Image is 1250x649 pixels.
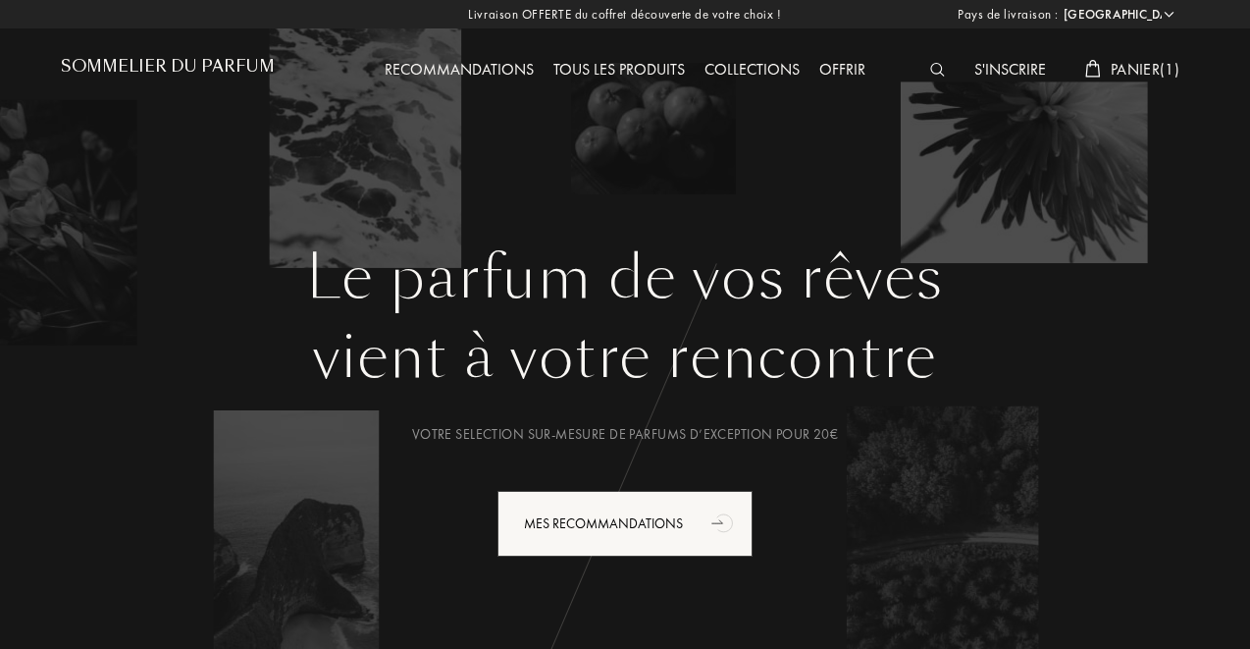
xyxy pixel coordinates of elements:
div: vient à votre rencontre [76,313,1174,402]
div: Offrir [809,58,875,83]
a: Mes Recommandationsanimation [483,491,767,557]
span: Panier ( 1 ) [1111,59,1179,80]
a: Collections [695,59,809,80]
img: cart_white.svg [1085,60,1101,78]
h1: Sommelier du Parfum [61,57,275,76]
div: Recommandations [375,58,544,83]
div: animation [704,503,744,542]
span: Pays de livraison : [958,5,1059,25]
a: Recommandations [375,59,544,80]
a: Offrir [809,59,875,80]
a: Sommelier du Parfum [61,57,275,83]
img: search_icn_white.svg [930,63,945,77]
div: Tous les produits [544,58,695,83]
div: Mes Recommandations [497,491,753,557]
h1: Le parfum de vos rêves [76,243,1174,313]
a: S'inscrire [964,59,1056,80]
a: Tous les produits [544,59,695,80]
div: S'inscrire [964,58,1056,83]
div: Votre selection sur-mesure de parfums d’exception pour 20€ [76,424,1174,445]
div: Collections [695,58,809,83]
